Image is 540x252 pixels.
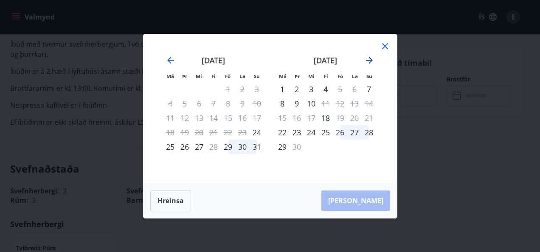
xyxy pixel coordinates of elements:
[221,140,235,154] div: Aðeins innritun í boði
[362,111,376,125] td: Not available. sunnudagur, 21. september 2025
[290,111,304,125] td: Not available. þriðjudagur, 16. september 2025
[304,125,318,140] td: Choose miðvikudagur, 24. september 2025 as your check-in date. It’s available.
[304,82,318,96] td: Choose miðvikudagur, 3. september 2025 as your check-in date. It’s available.
[347,111,362,125] td: Not available. laugardagur, 20. september 2025
[221,140,235,154] td: Choose föstudagur, 29. ágúst 2025 as your check-in date. It’s available.
[163,111,177,125] td: Not available. mánudagur, 11. ágúst 2025
[308,73,315,79] small: Mi
[362,82,376,96] td: Choose sunnudagur, 7. september 2025 as your check-in date. It’s available.
[275,96,290,111] td: Choose mánudagur, 8. september 2025 as your check-in date. It’s available.
[295,73,300,79] small: Þr
[364,55,374,65] div: Move forward to switch to the next month.
[337,73,343,79] small: Fö
[362,82,376,96] div: Aðeins innritun í boði
[318,82,333,96] div: 4
[290,96,304,111] td: Choose þriðjudagur, 9. september 2025 as your check-in date. It’s available.
[221,125,235,140] td: Not available. föstudagur, 22. ágúst 2025
[254,73,260,79] small: Su
[177,96,192,111] td: Not available. þriðjudagur, 5. ágúst 2025
[235,111,250,125] td: Not available. laugardagur, 16. ágúst 2025
[150,190,191,211] button: Hreinsa
[163,125,177,140] td: Not available. mánudagur, 18. ágúst 2025
[250,125,264,140] td: Choose sunnudagur, 24. ágúst 2025 as your check-in date. It’s available.
[347,82,362,96] td: Not available. laugardagur, 6. september 2025
[177,125,192,140] td: Not available. þriðjudagur, 19. ágúst 2025
[239,73,245,79] small: La
[211,73,216,79] small: Fi
[304,125,318,140] div: 24
[347,96,362,111] td: Not available. laugardagur, 13. september 2025
[235,82,250,96] td: Not available. laugardagur, 2. ágúst 2025
[275,96,290,111] div: 8
[318,111,333,125] div: Aðeins innritun í boði
[192,111,206,125] td: Not available. miðvikudagur, 13. ágúst 2025
[275,140,290,154] div: 29
[192,125,206,140] td: Not available. miðvikudagur, 20. ágúst 2025
[290,140,304,154] td: Not available. þriðjudagur, 30. september 2025
[177,111,192,125] td: Not available. þriðjudagur, 12. ágúst 2025
[333,82,347,96] div: Aðeins útritun í boði
[290,125,304,140] td: Choose þriðjudagur, 23. september 2025 as your check-in date. It’s available.
[192,140,206,154] div: 27
[192,96,206,111] td: Not available. miðvikudagur, 6. ágúst 2025
[290,140,304,154] div: Aðeins útritun í boði
[206,125,221,140] td: Not available. fimmtudagur, 21. ágúst 2025
[275,140,290,154] td: Choose mánudagur, 29. september 2025 as your check-in date. It’s available.
[154,45,387,173] div: Calendar
[290,82,304,96] td: Choose þriðjudagur, 2. september 2025 as your check-in date. It’s available.
[166,73,174,79] small: Má
[177,140,192,154] td: Choose þriðjudagur, 26. ágúst 2025 as your check-in date. It’s available.
[352,73,358,79] small: La
[314,55,337,65] strong: [DATE]
[279,73,287,79] small: Má
[250,82,264,96] td: Not available. sunnudagur, 3. ágúst 2025
[275,125,290,140] div: Aðeins innritun í boði
[163,96,177,111] td: Not available. mánudagur, 4. ágúst 2025
[206,111,221,125] td: Not available. fimmtudagur, 14. ágúst 2025
[290,82,304,96] div: 2
[192,140,206,154] td: Choose miðvikudagur, 27. ágúst 2025 as your check-in date. It’s available.
[290,125,304,140] div: 23
[163,140,177,154] td: Choose mánudagur, 25. ágúst 2025 as your check-in date. It’s available.
[318,82,333,96] td: Choose fimmtudagur, 4. september 2025 as your check-in date. It’s available.
[290,96,304,111] div: 9
[366,73,372,79] small: Su
[362,125,376,140] div: 28
[206,96,221,111] td: Not available. fimmtudagur, 7. ágúst 2025
[221,96,235,111] td: Not available. föstudagur, 8. ágúst 2025
[304,82,318,96] div: 3
[347,125,362,140] div: 27
[221,111,235,125] td: Not available. föstudagur, 15. ágúst 2025
[304,96,318,111] div: 10
[324,73,328,79] small: Fi
[182,73,187,79] small: Þr
[275,125,290,140] td: Choose mánudagur, 22. september 2025 as your check-in date. It’s available.
[225,73,231,79] small: Fö
[333,111,347,125] td: Not available. föstudagur, 19. september 2025
[250,111,264,125] td: Not available. sunnudagur, 17. ágúst 2025
[166,55,176,65] div: Move backward to switch to the previous month.
[235,140,250,154] td: Choose laugardagur, 30. ágúst 2025 as your check-in date. It’s available.
[333,96,347,111] td: Not available. föstudagur, 12. september 2025
[275,82,290,96] td: Choose mánudagur, 1. september 2025 as your check-in date. It’s available.
[250,96,264,111] td: Not available. sunnudagur, 10. ágúst 2025
[206,140,221,154] td: Not available. fimmtudagur, 28. ágúst 2025
[318,125,333,140] div: 25
[362,96,376,111] td: Not available. sunnudagur, 14. september 2025
[333,111,347,125] div: Aðeins útritun í boði
[304,111,318,125] td: Not available. miðvikudagur, 17. september 2025
[235,125,250,140] td: Not available. laugardagur, 23. ágúst 2025
[333,125,347,140] div: 26
[318,96,333,111] td: Not available. fimmtudagur, 11. september 2025
[275,111,290,125] td: Not available. mánudagur, 15. september 2025
[163,140,177,154] div: 25
[333,125,347,140] td: Choose föstudagur, 26. september 2025 as your check-in date. It’s available.
[235,96,250,111] td: Not available. laugardagur, 9. ágúst 2025
[196,73,202,79] small: Mi
[206,140,221,154] div: Aðeins útritun í boði
[250,140,264,154] div: 31
[333,82,347,96] td: Not available. föstudagur, 5. september 2025
[275,82,290,96] div: 1
[235,140,250,154] div: 30
[304,96,318,111] td: Choose miðvikudagur, 10. september 2025 as your check-in date. It’s available.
